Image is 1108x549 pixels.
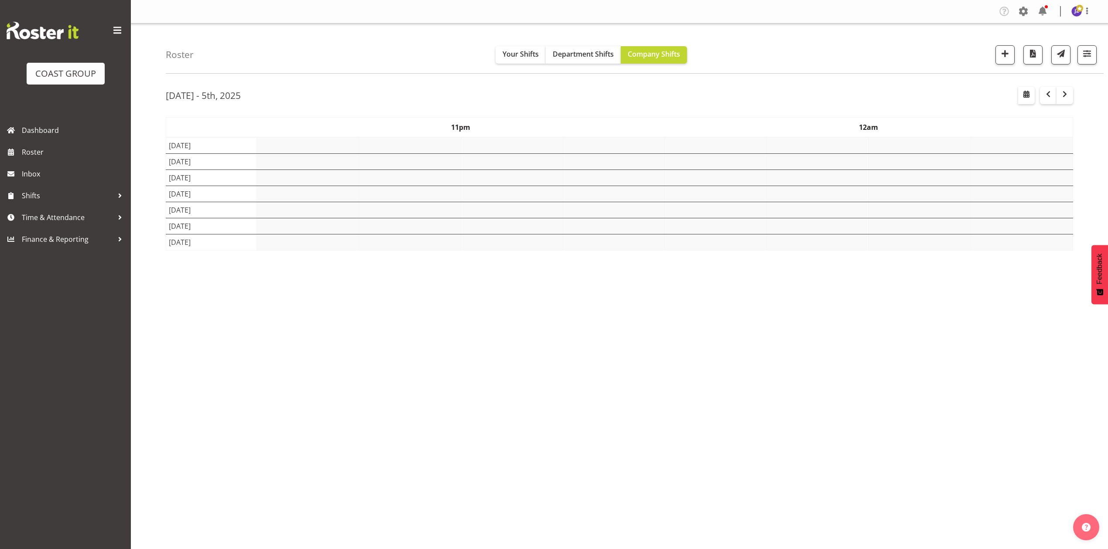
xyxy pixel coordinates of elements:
[166,169,257,186] td: [DATE]
[7,22,79,39] img: Rosterit website logo
[166,137,257,154] td: [DATE]
[22,211,113,224] span: Time & Attendance
[628,49,680,59] span: Company Shifts
[22,167,127,180] span: Inbox
[1096,254,1104,284] span: Feedback
[22,146,127,159] span: Roster
[22,189,113,202] span: Shifts
[1082,523,1091,532] img: help-xxl-2.png
[166,234,257,250] td: [DATE]
[166,90,241,101] h2: [DATE] - 5th, 2025
[22,124,127,137] span: Dashboard
[256,117,665,137] th: 11pm
[665,117,1073,137] th: 12am
[621,46,687,64] button: Company Shifts
[1023,45,1043,64] button: Download a PDF of the roster according to the set date range.
[22,233,113,246] span: Finance & Reporting
[166,153,257,169] td: [DATE]
[1051,45,1070,64] button: Send a list of all shifts for the selected filtered period to all rostered employees.
[1018,87,1035,104] button: Select a specific date within the roster.
[1071,6,1082,17] img: jeremy-zhu10018.jpg
[1091,245,1108,304] button: Feedback - Show survey
[553,49,614,59] span: Department Shifts
[503,49,539,59] span: Your Shifts
[546,46,621,64] button: Department Shifts
[35,67,96,80] div: COAST GROUP
[166,186,257,202] td: [DATE]
[496,46,546,64] button: Your Shifts
[166,50,194,60] h4: Roster
[995,45,1015,64] button: Add a new shift
[1077,45,1097,64] button: Filter Shifts
[166,218,257,234] td: [DATE]
[166,202,257,218] td: [DATE]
